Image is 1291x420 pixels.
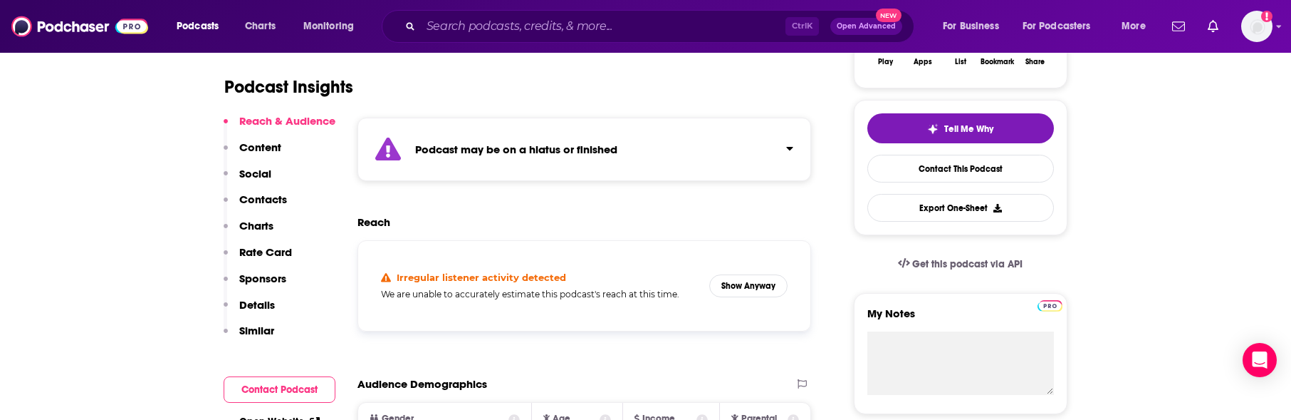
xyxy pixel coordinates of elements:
[224,272,286,298] button: Sponsors
[224,377,335,403] button: Contact Podcast
[293,15,372,38] button: open menu
[1037,298,1062,312] a: Pro website
[878,58,893,66] div: Play
[981,58,1014,66] div: Bookmark
[914,58,932,66] div: Apps
[224,298,275,324] button: Details
[1013,15,1112,38] button: open menu
[245,16,276,36] span: Charts
[224,193,287,219] button: Contacts
[303,16,354,36] span: Monitoring
[224,245,292,272] button: Rate Card
[867,307,1054,332] label: My Notes
[867,155,1054,183] a: Contact This Podcast
[933,15,1017,38] button: open menu
[239,167,271,180] p: Social
[943,16,999,36] span: For Business
[239,245,292,259] p: Rate Card
[381,289,699,299] h5: We are unable to accurately estimate this podcast's reach at this time.
[236,15,284,38] a: Charts
[944,123,993,135] span: Tell Me Why
[887,247,1035,282] a: Get this podcast via API
[357,215,390,229] h2: Reach
[1243,343,1277,377] div: Open Intercom Messenger
[239,272,286,285] p: Sponsors
[224,167,271,193] button: Social
[1112,15,1164,38] button: open menu
[397,272,566,283] h4: Irregular listener activity detected
[357,118,812,181] section: Click to expand status details
[1241,11,1272,42] button: Show profile menu
[1122,16,1146,36] span: More
[357,377,487,391] h2: Audience Demographics
[239,114,335,128] p: Reach & Audience
[955,58,966,66] div: List
[876,9,901,22] span: New
[224,76,353,98] h1: Podcast Insights
[421,15,785,38] input: Search podcasts, credits, & more...
[1241,11,1272,42] img: User Profile
[912,258,1023,270] span: Get this podcast via API
[395,10,928,43] div: Search podcasts, credits, & more...
[837,23,896,30] span: Open Advanced
[1166,14,1191,39] a: Show notifications dropdown
[239,219,273,232] p: Charts
[167,15,237,38] button: open menu
[830,18,902,35] button: Open AdvancedNew
[1025,58,1045,66] div: Share
[224,324,274,350] button: Similar
[785,17,819,36] span: Ctrl K
[224,140,281,167] button: Content
[239,324,274,337] p: Similar
[867,194,1054,222] button: Export One-Sheet
[239,298,275,312] p: Details
[11,13,148,40] img: Podchaser - Follow, Share and Rate Podcasts
[224,114,335,140] button: Reach & Audience
[709,275,788,297] button: Show Anyway
[177,16,219,36] span: Podcasts
[867,113,1054,143] button: tell me why sparkleTell Me Why
[1037,300,1062,312] img: Podchaser Pro
[415,143,617,156] strong: Podcast may be on a hiatus or finished
[239,140,281,154] p: Content
[1202,14,1224,39] a: Show notifications dropdown
[927,123,939,135] img: tell me why sparkle
[1261,11,1272,22] svg: Add a profile image
[1023,16,1091,36] span: For Podcasters
[224,219,273,245] button: Charts
[1241,11,1272,42] span: Logged in as hconnor
[239,193,287,206] p: Contacts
